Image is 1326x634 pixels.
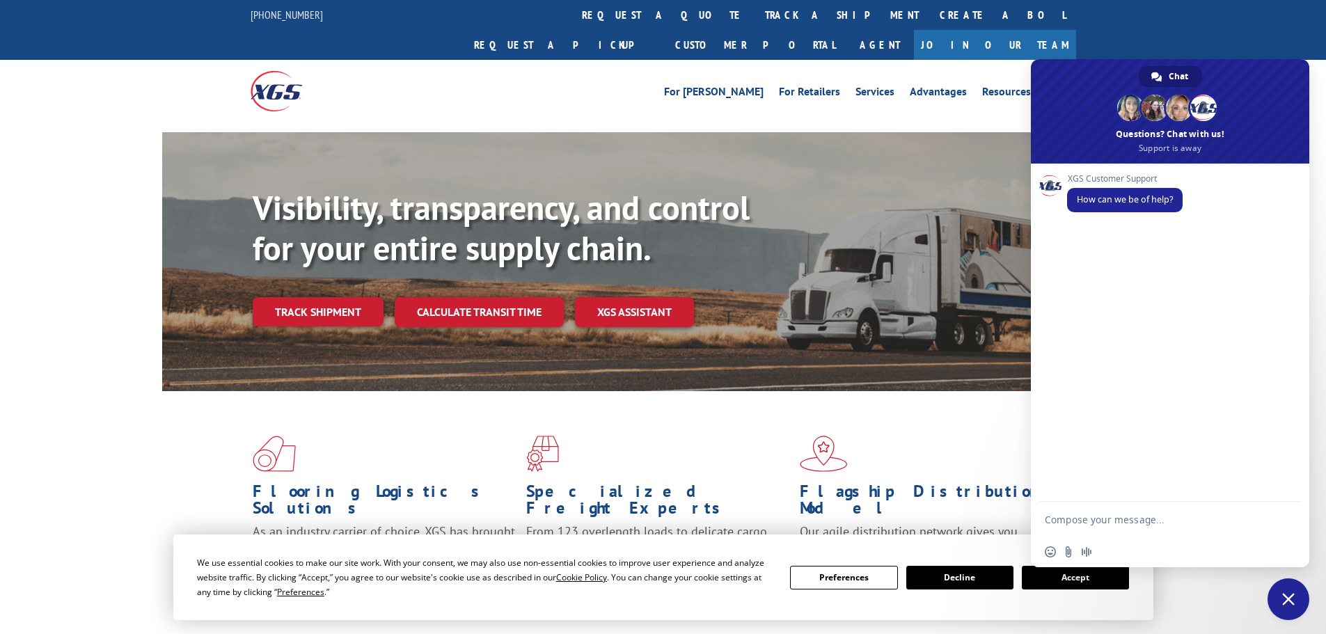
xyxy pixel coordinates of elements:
[800,436,848,472] img: xgs-icon-flagship-distribution-model-red
[173,534,1153,620] div: Cookie Consent Prompt
[253,297,384,326] a: Track shipment
[253,483,516,523] h1: Flooring Logistics Solutions
[277,586,324,598] span: Preferences
[253,436,296,472] img: xgs-icon-total-supply-chain-intelligence-red
[846,30,914,60] a: Agent
[1063,546,1074,557] span: Send a file
[1139,66,1202,87] a: Chat
[1268,578,1309,620] a: Close chat
[1067,174,1183,184] span: XGS Customer Support
[800,483,1063,523] h1: Flagship Distribution Model
[665,30,846,60] a: Customer Portal
[800,523,1056,556] span: Our agile distribution network gives you nationwide inventory management on demand.
[1022,566,1129,589] button: Accept
[1045,546,1056,557] span: Insert an emoji
[906,566,1013,589] button: Decline
[1077,193,1173,205] span: How can we be of help?
[982,86,1031,102] a: Resources
[664,86,764,102] a: For [PERSON_NAME]
[251,8,323,22] a: [PHONE_NUMBER]
[526,483,789,523] h1: Specialized Freight Experts
[1045,502,1268,537] textarea: Compose your message...
[779,86,840,102] a: For Retailers
[914,30,1076,60] a: Join Our Team
[910,86,967,102] a: Advantages
[1169,66,1188,87] span: Chat
[395,297,564,327] a: Calculate transit time
[253,186,750,269] b: Visibility, transparency, and control for your entire supply chain.
[855,86,894,102] a: Services
[526,523,789,585] p: From 123 overlength loads to delicate cargo, our experienced staff knows the best way to move you...
[464,30,665,60] a: Request a pickup
[197,555,773,599] div: We use essential cookies to make our site work. With your consent, we may also use non-essential ...
[575,297,694,327] a: XGS ASSISTANT
[526,436,559,472] img: xgs-icon-focused-on-flooring-red
[556,571,607,583] span: Cookie Policy
[253,523,515,573] span: As an industry carrier of choice, XGS has brought innovation and dedication to flooring logistics...
[1081,546,1092,557] span: Audio message
[790,566,897,589] button: Preferences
